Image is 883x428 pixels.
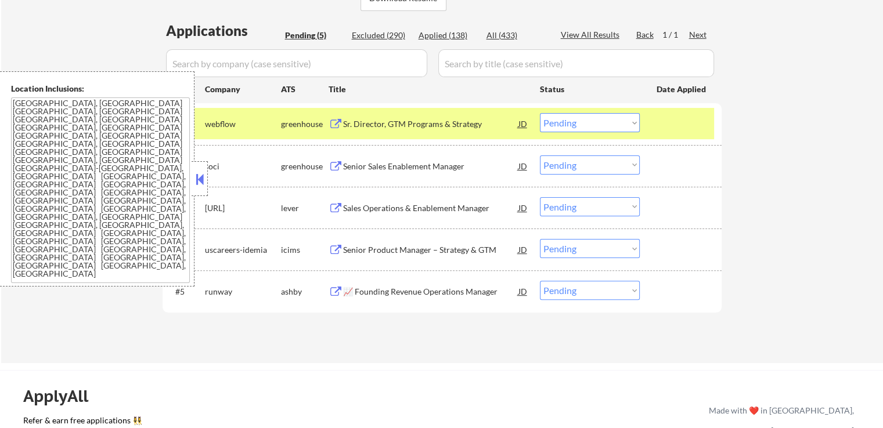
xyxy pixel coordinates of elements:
div: Date Applied [657,84,708,95]
div: Next [689,29,708,41]
div: Applications [166,24,281,38]
div: JD [517,281,529,302]
div: Location Inclusions: [11,83,190,95]
div: #5 [175,286,196,298]
div: Sales Operations & Enablement Manager [343,202,518,214]
div: 1 / 1 [662,29,689,41]
div: JD [517,239,529,260]
div: webflow [205,118,281,130]
div: lever [281,202,329,214]
div: Sr. Director, GTM Programs & Strategy [343,118,518,130]
input: Search by title (case sensitive) [438,49,714,77]
div: greenhouse [281,118,329,130]
div: [URL] [205,202,281,214]
div: JD [517,197,529,218]
input: Search by company (case sensitive) [166,49,427,77]
div: JD [517,155,529,176]
div: Status [540,78,640,99]
div: ApplyAll [23,386,102,406]
div: Company [205,84,281,95]
div: ashby [281,286,329,298]
div: ATS [281,84,329,95]
div: icims [281,244,329,256]
div: All (433) [486,30,545,41]
div: JD [517,113,529,134]
div: uscareers-idemia [205,244,281,256]
div: soci [205,161,281,172]
div: Applied (138) [419,30,477,41]
div: Title [329,84,529,95]
div: Back [636,29,655,41]
div: Senior Sales Enablement Manager [343,161,518,172]
div: greenhouse [281,161,329,172]
div: Pending (5) [285,30,343,41]
div: runway [205,286,281,298]
div: View All Results [561,29,623,41]
div: 📈 Founding Revenue Operations Manager [343,286,518,298]
div: Excluded (290) [352,30,410,41]
div: Senior Product Manager – Strategy & GTM [343,244,518,256]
